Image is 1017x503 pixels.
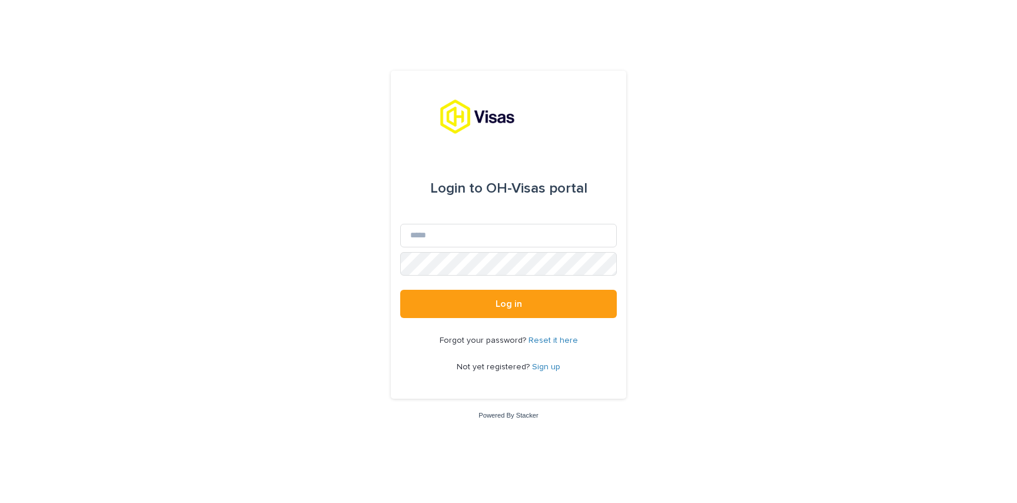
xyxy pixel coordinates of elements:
img: tx8HrbJQv2PFQx4TXEq5 [440,99,577,134]
div: OH-Visas portal [430,172,587,205]
button: Log in [400,290,617,318]
span: Forgot your password? [440,336,529,345]
a: Reset it here [529,336,578,345]
span: Log in [496,299,522,309]
a: Sign up [532,363,560,371]
a: Powered By Stacker [478,412,538,419]
span: Login to [430,181,483,196]
span: Not yet registered? [457,363,532,371]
